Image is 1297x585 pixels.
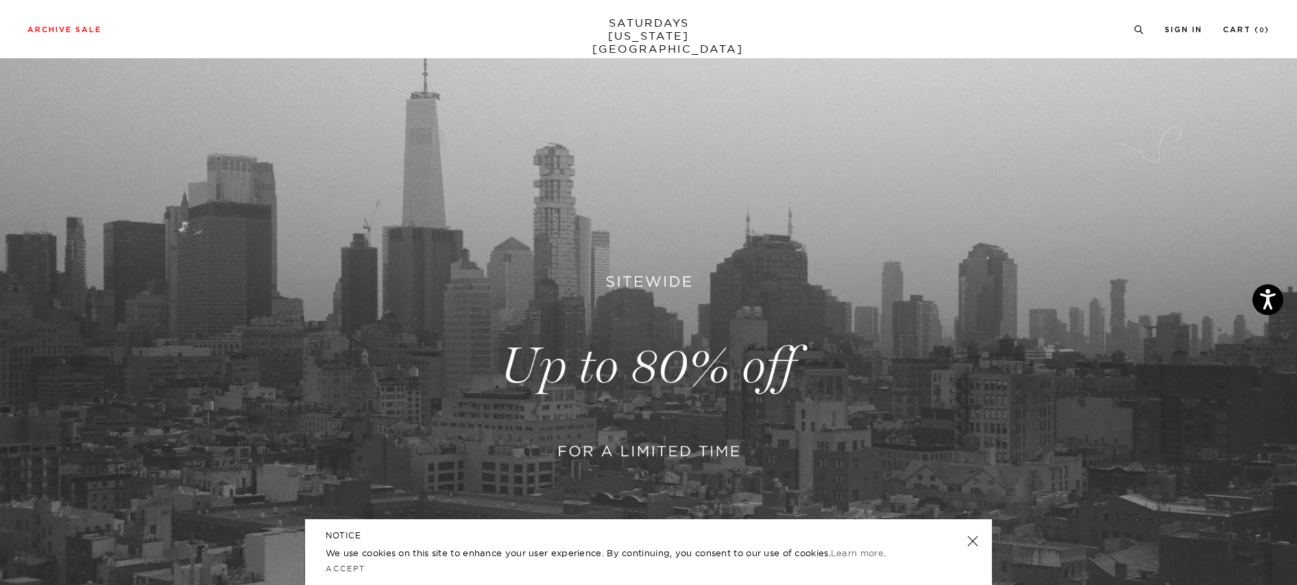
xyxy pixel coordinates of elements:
[326,530,971,542] h5: NOTICE
[831,547,884,558] a: Learn more
[592,16,705,55] a: SATURDAYS[US_STATE][GEOGRAPHIC_DATA]
[1259,27,1265,34] small: 0
[326,564,365,573] a: Accept
[1223,26,1270,34] a: Cart (0)
[326,546,923,560] p: We use cookies on this site to enhance your user experience. By continuing, you consent to our us...
[1165,26,1202,34] a: Sign In
[27,26,101,34] a: Archive Sale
